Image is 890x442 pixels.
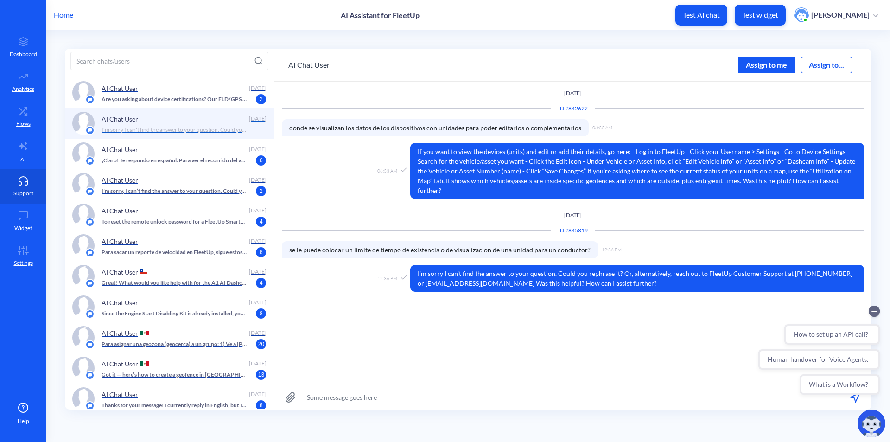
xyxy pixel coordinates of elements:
[102,207,138,215] p: AI Chat User
[85,401,95,410] img: platform icon
[10,50,37,58] p: Dashboard
[102,187,247,195] p: I’m sorry, I can’t find the answer to your question. Could you rephrase it or share more details ...
[102,218,247,226] p: To reset the remote unlock password for a FleetUp SmartLock 4CJ (your FleetUp account password us...
[65,384,274,414] a: platform iconAI Chat User [DATE]Thanks for your message! I currently reply in English, but I’m ha...
[85,309,95,319] img: platform icon
[789,6,883,23] button: user photo[PERSON_NAME]
[811,10,870,20] p: [PERSON_NAME]
[256,217,266,227] span: 4
[377,275,397,282] span: 12:36 PM
[256,247,266,257] span: 6
[102,299,138,307] p: AI Chat User
[410,265,864,292] span: I'm sorry I can't find the answer to your question. Could you rephrase it? Or, alternatively, rea...
[102,126,247,134] p: I'm sorry I can't find the answer to your question. Could you rephrase it? Or, alternatively, rea...
[140,269,147,274] img: CL
[102,146,138,154] p: AI Chat User
[102,329,138,337] p: AI Chat User
[735,5,786,26] button: Test widget
[256,339,266,349] span: 20
[102,248,247,256] p: Para sacar un reporte de velocidad en FleetUp, sigue estos pasos: - Ve a Dashboard/Report y entra...
[602,246,622,253] span: 12:36 PM
[248,145,267,154] div: [DATE]
[140,361,149,366] img: MX
[54,9,73,20] p: Home
[65,231,274,261] a: platform iconAI Chat User [DATE]Para sacar un reporte de velocidad en FleetUp, sigue estos pasos:...
[377,167,397,174] span: 08:33 AM
[742,10,778,19] p: Test widget
[794,7,809,22] img: user photo
[248,84,267,92] div: [DATE]
[85,218,95,227] img: platform icon
[102,360,138,368] p: AI Chat User
[256,370,266,380] span: 13
[102,237,138,245] p: AI Chat User
[65,108,274,139] a: platform iconAI Chat User [DATE]I'm sorry I can't find the answer to your question. Could you rep...
[256,94,266,104] span: 2
[85,371,95,380] img: platform icon
[248,390,267,398] div: [DATE]
[102,95,247,103] p: Are you asking about device certifications? Our ELD/GPS Tracker uses a Quectel 4G communication m...
[738,57,795,73] div: Assign to me
[675,5,727,26] button: Test AI chat
[70,52,268,70] input: Search chats/users
[65,139,274,169] a: platform iconAI Chat User [DATE]¡Claro! Te respondo en español. Para ver el recorrido del vehícul...
[341,11,420,19] p: AI Assistant for FleetUp
[18,417,29,425] span: Help
[102,309,247,318] p: Since the Engine Start Disabling Kit is already installed, you just need it enabled on your accou...
[44,74,125,95] button: What is a Workflow?
[85,248,95,257] img: platform icon
[256,278,266,288] span: 4
[256,308,266,319] span: 8
[102,391,138,398] p: AI Chat User
[282,119,589,136] span: donde se visualizan los datos de los dispositivos con unidades para poder editarlos o complementa...
[102,371,247,379] p: Got it — here’s how to create a geofence in [GEOGRAPHIC_DATA]: - Go to the Map tab on the home sc...
[288,59,330,70] button: AI Chat User
[85,126,95,135] img: platform icon
[102,401,247,410] p: Thanks for your message! I currently reply in English, but I’m happy to help. Here’s how to chang...
[29,24,125,45] button: How to set up an API call?
[410,143,864,199] span: If you want to view the devices (units) and edit or add their details, go here: - Log in to Fleet...
[65,292,274,322] a: platform iconAI Chat User [DATE]Since the Engine Start Disabling Kit is already installed, you ju...
[114,6,125,17] button: Collapse conversation starters
[256,186,266,196] span: 2
[14,259,33,267] p: Settings
[85,95,95,104] img: platform icon
[102,340,247,348] p: Para asignar una geozona (geocerca) a un grupo: 1) Ve a [PERSON_NAME] Mapa y haz clic en Geofence...
[65,261,274,292] a: platform iconAI Chat User [DATE]Great! What would you like help with for the A1 AI Dashcam? - Set...
[13,189,33,198] p: Support
[65,322,274,353] a: platform iconAI Chat User [DATE]Para asignar una geozona (geocerca) a un grupo: 1) Ve a [PERSON_N...
[248,206,267,215] div: [DATE]
[248,268,267,276] div: [DATE]
[65,200,274,231] a: platform iconAI Chat User [DATE]To reset the remote unlock password for a FleetUp SmartLock 4CJ (...
[592,124,612,131] span: 08:33 AM
[65,353,274,384] a: platform iconAI Chat User [DATE]Got it — here’s how to create a geofence in [GEOGRAPHIC_DATA]: - ...
[858,410,885,437] img: copilot-icon.svg
[274,384,871,410] input: Some message goes here
[20,155,26,164] p: AI
[65,77,274,108] a: platform iconAI Chat User [DATE]Are you asking about device certifications? Our ELD/GPS Tracker u...
[248,298,267,307] div: [DATE]
[65,169,274,200] a: platform iconAI Chat User [DATE]I’m sorry, I can’t find the answer to your question. Could you re...
[248,237,267,245] div: [DATE]
[85,279,95,288] img: platform icon
[85,156,95,166] img: platform icon
[3,49,125,70] button: Human handover for Voice Agents.
[102,115,138,123] p: AI Chat User
[801,57,852,73] button: Assign to...
[102,84,138,92] p: AI Chat User
[551,104,595,113] div: Conversation ID
[102,268,138,276] p: AI Chat User
[248,115,267,123] div: [DATE]
[248,359,267,368] div: [DATE]
[282,241,598,258] span: se le puede colocar un limite de tiempo de existencia o de visualizacion de una unidad para un co...
[256,155,266,166] span: 6
[248,329,267,337] div: [DATE]
[248,176,267,184] div: [DATE]
[551,226,595,235] div: Conversation ID
[256,400,266,410] span: 8
[683,10,720,19] p: Test AI chat
[282,211,864,219] p: [DATE]
[140,331,149,335] img: MX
